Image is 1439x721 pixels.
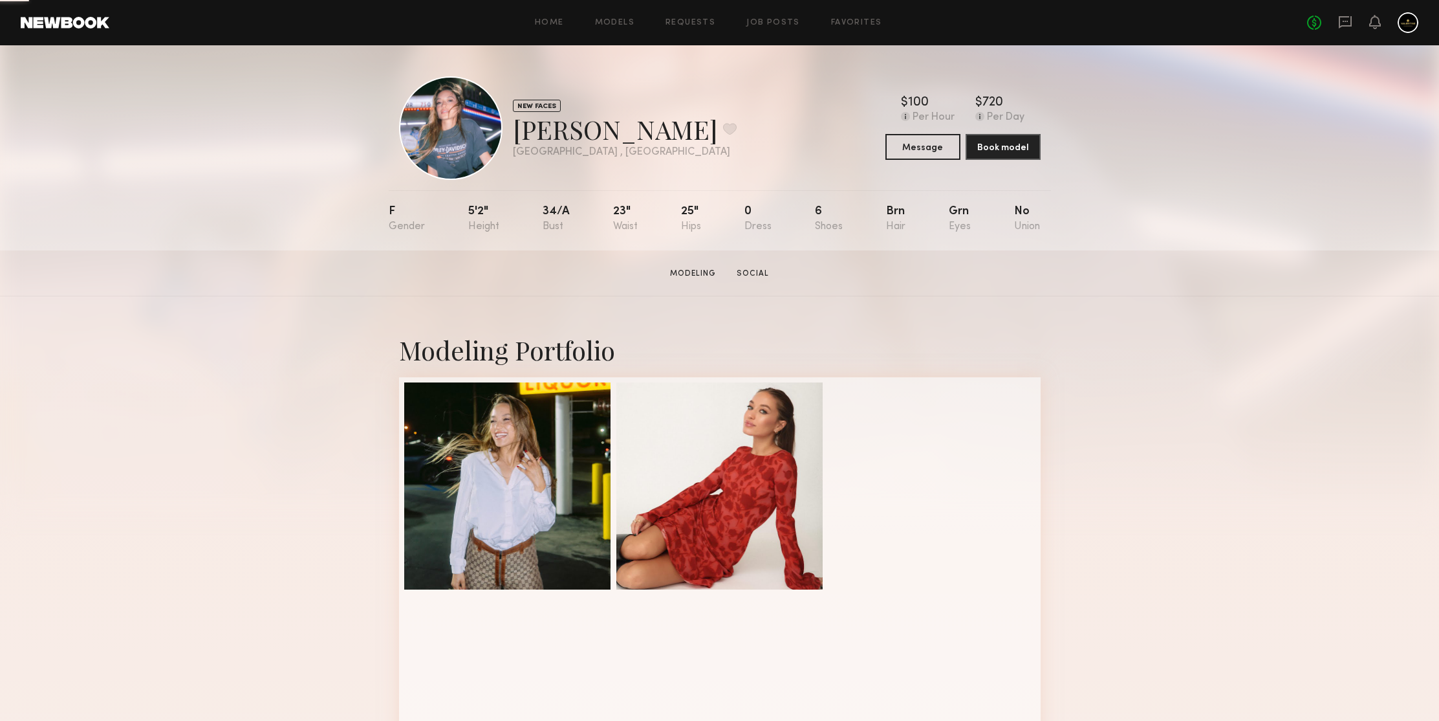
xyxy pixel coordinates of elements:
[535,19,564,27] a: Home
[513,112,737,146] div: [PERSON_NAME]
[513,100,561,112] div: NEW FACES
[744,206,772,232] div: 0
[595,19,634,27] a: Models
[665,268,721,280] a: Modeling
[613,206,638,232] div: 23"
[543,206,570,232] div: 34/a
[886,206,905,232] div: Brn
[399,333,1041,367] div: Modeling Portfolio
[815,206,843,232] div: 6
[901,96,908,109] div: $
[665,19,715,27] a: Requests
[468,206,499,232] div: 5'2"
[389,206,425,232] div: F
[885,134,960,160] button: Message
[966,134,1041,160] button: Book model
[513,147,737,158] div: [GEOGRAPHIC_DATA] , [GEOGRAPHIC_DATA]
[987,112,1024,124] div: Per Day
[982,96,1003,109] div: 720
[975,96,982,109] div: $
[831,19,882,27] a: Favorites
[913,112,955,124] div: Per Hour
[731,268,774,280] a: Social
[949,206,971,232] div: Grn
[681,206,701,232] div: 25"
[746,19,800,27] a: Job Posts
[908,96,929,109] div: 100
[1014,206,1040,232] div: No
